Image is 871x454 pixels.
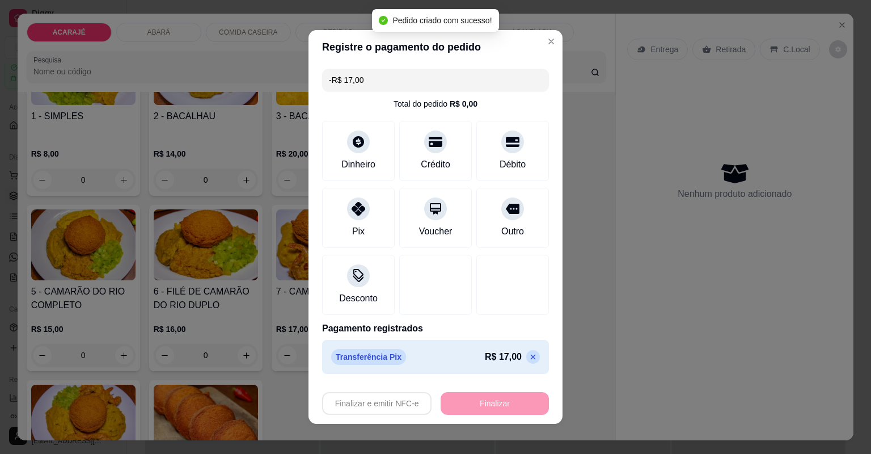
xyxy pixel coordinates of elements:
div: Outro [501,225,524,238]
div: Débito [500,158,526,171]
input: Ex.: hambúrguer de cordeiro [329,69,542,91]
div: Crédito [421,158,450,171]
div: Dinheiro [341,158,375,171]
p: Transferência Pix [331,349,406,365]
div: R$ 0,00 [450,98,477,110]
header: Registre o pagamento do pedido [308,30,563,64]
button: Close [542,32,560,51]
div: Desconto [339,292,378,305]
p: Pagamento registrados [322,322,549,335]
p: R$ 17,00 [485,350,522,364]
div: Total do pedido [394,98,477,110]
span: check-circle [379,16,388,25]
div: Pix [352,225,365,238]
div: Voucher [419,225,453,238]
span: Pedido criado com sucesso! [392,16,492,25]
